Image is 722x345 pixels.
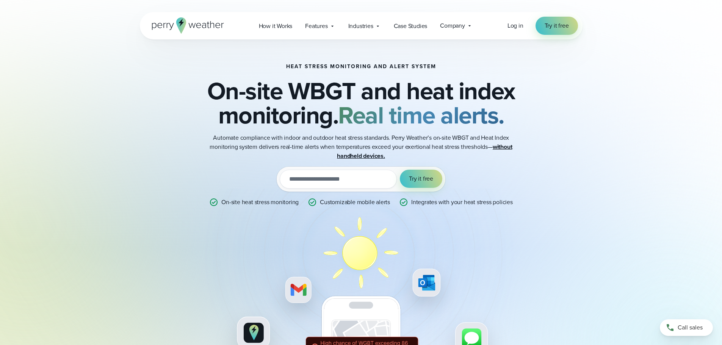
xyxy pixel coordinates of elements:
[394,22,428,31] span: Case Studies
[305,22,327,31] span: Features
[210,133,513,161] p: Automate compliance with indoor and outdoor heat stress standards. Perry Weather’s on-site WBGT a...
[660,319,713,336] a: Call sales
[221,198,299,207] p: On-site heat stress monitoring
[678,323,703,332] span: Call sales
[387,18,434,34] a: Case Studies
[409,174,433,183] span: Try it free
[252,18,299,34] a: How it Works
[286,64,436,70] h1: Heat Stress Monitoring and Alert System
[178,79,545,127] h2: On-site WBGT and heat index monitoring.
[348,22,373,31] span: Industries
[507,21,523,30] a: Log in
[400,170,442,188] button: Try it free
[259,22,293,31] span: How it Works
[411,198,513,207] p: Integrates with your heat stress policies
[440,21,465,30] span: Company
[338,97,504,133] strong: Real time alerts.
[536,17,578,35] a: Try it free
[545,21,569,30] span: Try it free
[337,142,512,160] strong: without handheld devices.
[320,198,390,207] p: Customizable mobile alerts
